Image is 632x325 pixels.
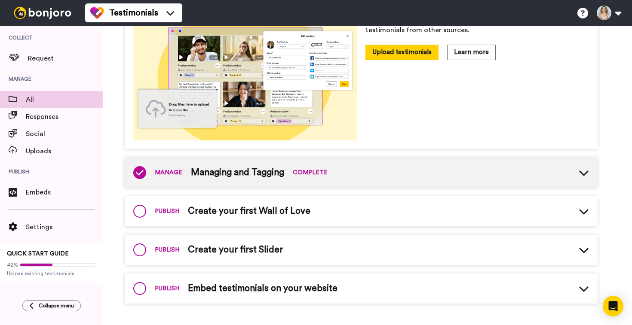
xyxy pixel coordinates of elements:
span: Uploads [26,146,103,156]
span: Managing and Tagging [191,166,284,179]
div: Open Intercom Messenger [603,296,623,316]
img: bj-logo-header-white.svg [10,7,75,19]
span: Embeds [26,187,103,197]
span: PUBLISH [155,207,179,216]
span: Create your first Wall of Love [188,205,310,218]
button: Collapse menu [22,300,81,311]
span: Testimonials [109,7,158,19]
span: QUICK START GUIDE [7,251,69,257]
span: Request [28,53,103,64]
span: 42% [7,261,18,268]
span: Social [26,129,103,139]
span: Collapse menu [39,302,74,309]
span: PUBLISH [155,284,179,293]
span: Upload existing testimonials [7,270,96,277]
img: 4a9e73a18bff383a38bab373c66e12b8.png [133,15,357,140]
span: Create your first Slider [188,243,283,256]
span: PUBLISH [155,246,179,254]
span: All [26,94,103,105]
button: Upload testimonials [365,45,439,60]
span: COMPLETE [293,168,328,177]
button: Learn more [447,45,496,60]
span: Settings [26,222,103,232]
img: tm-color.svg [90,6,104,20]
span: Embed testimonials on your website [188,282,337,295]
span: MANAGE [155,168,182,177]
span: Responses [26,112,103,122]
